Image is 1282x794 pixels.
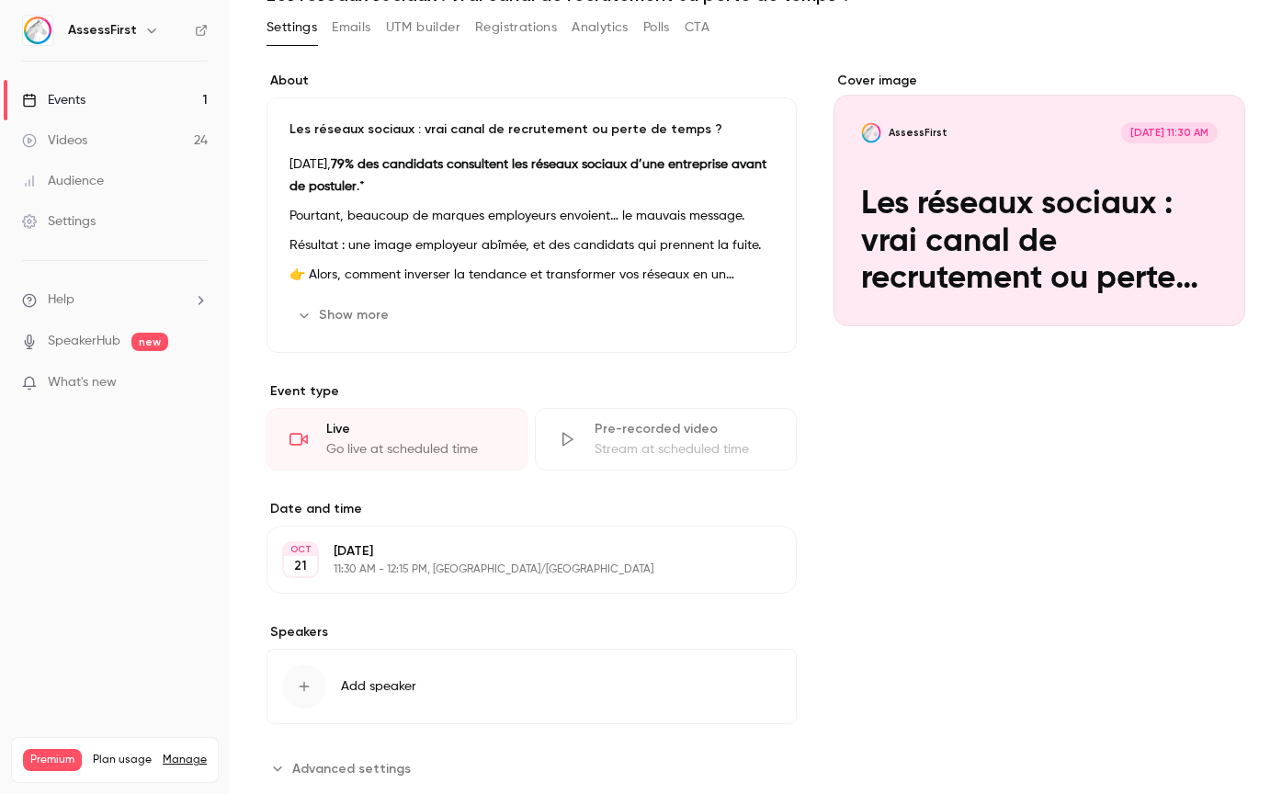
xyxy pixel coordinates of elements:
div: Audience [22,172,104,190]
p: [DATE] [334,542,699,561]
button: Show more [289,301,400,330]
label: Speakers [267,623,797,641]
div: Stream at scheduled time [595,440,773,459]
button: Polls [643,13,670,42]
p: Résultat : une image employeur abîmée, et des candidats qui prennent la fuite. [289,234,774,256]
button: Analytics [572,13,629,42]
label: About [267,72,797,90]
label: Date and time [267,500,797,518]
p: 21 [294,557,307,575]
p: Pourtant, beaucoup de marques employeurs envoient… le mauvais message. [289,205,774,227]
h6: AssessFirst [68,21,137,40]
span: Premium [23,749,82,771]
div: Go live at scheduled time [326,440,505,459]
span: What's new [48,373,117,392]
a: SpeakerHub [48,332,120,351]
a: Manage [163,753,207,767]
span: Advanced settings [292,759,411,778]
section: Cover image [834,72,1245,326]
div: LiveGo live at scheduled time [267,408,528,471]
section: Advanced settings [267,754,797,783]
span: Add speaker [341,677,416,696]
div: Pre-recorded videoStream at scheduled time [535,408,796,471]
li: help-dropdown-opener [22,290,208,310]
p: Event type [267,382,797,401]
button: UTM builder [386,13,460,42]
p: [DATE], .* [289,153,774,198]
span: Help [48,290,74,310]
button: Emails [332,13,370,42]
div: Videos [22,131,87,150]
div: Settings [22,212,96,231]
div: Live [326,420,505,438]
p: Les réseaux sociaux : vrai canal de recrutement ou perte de temps ? [289,120,774,139]
div: Events [22,91,85,109]
iframe: Noticeable Trigger [186,375,208,391]
strong: 79% des candidats consultent les réseaux sociaux d’une entreprise avant de postuler [289,158,766,193]
button: Add speaker [267,649,797,724]
button: Settings [267,13,317,42]
div: OCT [284,543,317,556]
button: CTA [685,13,709,42]
img: AssessFirst [23,16,52,45]
p: 👉 Alors, comment inverser la tendance et transformer vos réseaux en un canal ? [289,264,774,286]
button: Advanced settings [267,754,422,783]
div: Pre-recorded video [595,420,773,438]
p: 11:30 AM - 12:15 PM, [GEOGRAPHIC_DATA]/[GEOGRAPHIC_DATA] [334,562,699,577]
span: new [131,333,168,351]
span: Plan usage [93,753,152,767]
button: Registrations [475,13,557,42]
label: Cover image [834,72,1245,90]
